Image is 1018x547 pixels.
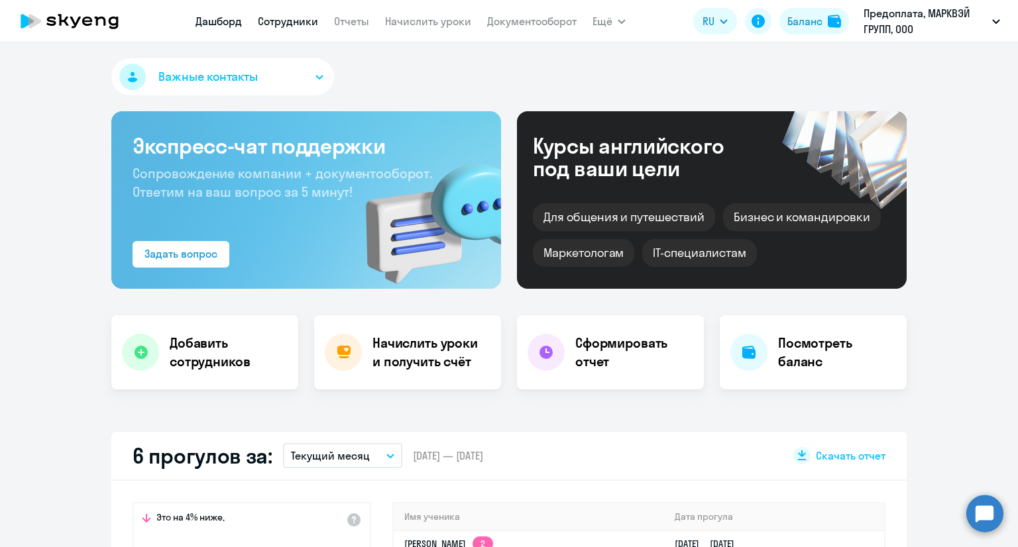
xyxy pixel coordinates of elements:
[283,443,402,468] button: Текущий месяц
[258,15,318,28] a: Сотрудники
[642,239,756,267] div: IT-специалистам
[593,13,612,29] span: Ещё
[487,15,577,28] a: Документооборот
[703,13,714,29] span: RU
[533,203,715,231] div: Для общения и путешествий
[778,334,896,371] h4: Посмотреть баланс
[533,239,634,267] div: Маркетологам
[723,203,881,231] div: Бизнес и командировки
[413,448,483,463] span: [DATE] — [DATE]
[196,15,242,28] a: Дашборд
[394,503,664,530] th: Имя ученика
[144,246,217,262] div: Задать вопрос
[385,15,471,28] a: Начислить уроки
[133,442,272,469] h2: 6 прогулов за:
[133,241,229,268] button: Задать вопрос
[372,334,488,371] h4: Начислить уроки и получить счёт
[593,8,626,34] button: Ещё
[133,132,480,159] h3: Экспресс-чат поддержки
[111,58,334,95] button: Важные контакты
[787,13,822,29] div: Баланс
[664,503,884,530] th: Дата прогула
[156,511,225,527] span: Это на 4% ниже,
[170,334,288,371] h4: Добавить сотрудников
[291,448,370,464] p: Текущий месяц
[347,140,501,289] img: bg-img
[816,448,885,463] span: Скачать отчет
[693,8,737,34] button: RU
[779,8,849,34] button: Балансbalance
[533,134,760,179] div: Курсы английского под ваши цели
[864,5,987,37] p: Предоплата, МАРКВЭЙ ГРУПП, ООО
[828,15,841,28] img: balance
[334,15,369,28] a: Отчеты
[158,68,258,85] span: Важные контакты
[575,334,693,371] h4: Сформировать отчет
[857,5,1007,37] button: Предоплата, МАРКВЭЙ ГРУПП, ООО
[133,165,432,200] span: Сопровождение компании + документооборот. Ответим на ваш вопрос за 5 минут!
